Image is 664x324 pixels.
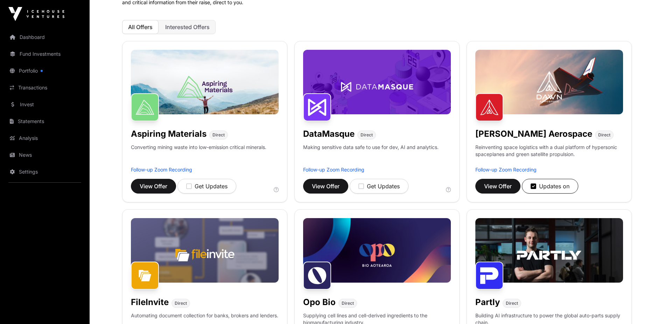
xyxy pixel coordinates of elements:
p: Making sensitive data safe to use for dev, AI and analytics. [303,144,439,166]
a: News [6,147,84,163]
h1: Aspiring Materials [131,128,207,140]
img: Icehouse Ventures Logo [8,7,64,21]
img: File-Invite-Banner.jpg [131,218,279,283]
span: Direct [175,301,187,306]
img: FileInvite [131,262,159,290]
span: View Offer [484,182,512,190]
span: View Offer [312,182,340,190]
h1: Partly [475,297,500,308]
span: Direct [342,301,354,306]
a: Dashboard [6,29,84,45]
div: Updates on [531,182,569,190]
span: View Offer [140,182,167,190]
a: Statements [6,114,84,129]
h1: [PERSON_NAME] Aerospace [475,128,592,140]
button: Get Updates [350,179,408,194]
span: Direct [506,301,518,306]
a: Portfolio [6,63,84,79]
img: Aspiring Materials [131,93,159,121]
img: Dawn-Banner.jpg [475,50,623,114]
a: Analysis [6,130,84,146]
a: Follow-up Zoom Recording [303,167,364,173]
img: DataMasque-Banner.jpg [303,50,451,114]
a: Transactions [6,80,84,95]
button: All Offers [122,20,159,34]
button: Updates on [522,179,578,194]
h1: Opo Bio [303,297,336,308]
h1: DataMasque [303,128,355,140]
img: Partly-Banner.jpg [475,218,623,283]
span: Direct [598,132,610,138]
button: Interested Offers [159,20,216,34]
a: Follow-up Zoom Recording [131,167,192,173]
button: View Offer [303,179,348,194]
button: View Offer [131,179,176,194]
p: Reinventing space logistics with a dual platform of hypersonic spaceplanes and green satellite pr... [475,144,623,166]
img: Opo Bio [303,262,331,290]
img: Dawn Aerospace [475,93,503,121]
a: Follow-up Zoom Recording [475,167,537,173]
span: Direct [212,132,225,138]
span: Direct [361,132,373,138]
img: Partly [475,262,503,290]
a: Settings [6,164,84,180]
h1: FileInvite [131,297,169,308]
span: Interested Offers [165,23,210,31]
a: Fund Investments [6,46,84,62]
a: Invest [6,97,84,112]
img: DataMasque [303,93,331,121]
img: Opo-Bio-Banner.jpg [303,218,451,283]
span: All Offers [128,23,153,31]
button: View Offer [475,179,520,194]
div: Get Updates [358,182,400,190]
div: Get Updates [186,182,228,190]
button: Get Updates [177,179,236,194]
p: Converting mining waste into low-emission critical minerals. [131,144,266,166]
img: Aspiring-Banner.jpg [131,50,279,114]
iframe: Chat Widget [629,290,664,324]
